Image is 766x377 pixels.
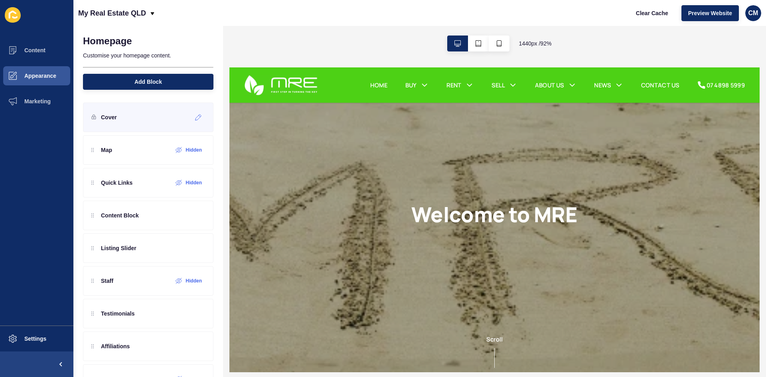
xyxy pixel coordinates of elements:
h1: Welcome to MRE [197,146,377,172]
a: HOME [153,14,172,24]
p: Content Block [101,211,139,219]
a: RENT [235,14,252,24]
a: ABOUT US [331,14,363,24]
a: CONTACT US [446,14,487,24]
p: Testimonials [101,310,135,318]
h1: Homepage [83,36,132,47]
p: Affiliations [101,342,130,350]
a: BUY [190,14,202,24]
span: CM [748,9,758,17]
p: Quick Links [101,179,132,187]
button: Add Block [83,74,213,90]
label: Hidden [186,147,202,153]
label: Hidden [186,180,202,186]
p: Staff [101,277,113,285]
p: My Real Estate QLD [78,3,146,23]
span: Add Block [134,78,162,86]
button: Preview Website [681,5,739,21]
p: Customise your homepage content. [83,47,213,64]
button: Clear Cache [629,5,675,21]
div: Scroll [3,290,571,326]
span: Preview Website [688,9,732,17]
span: 1440 px / 92 % [519,39,552,47]
p: Map [101,146,112,154]
label: Hidden [186,278,202,284]
p: Listing Slider [101,244,136,252]
span: Clear Cache [636,9,668,17]
div: 07 4898 5999 [517,14,559,24]
a: 07 4898 5999 [507,14,559,24]
a: NEWS [395,14,414,24]
p: Cover [101,113,117,121]
a: SELL [284,14,298,24]
img: My Real Estate Queensland Logo [16,8,96,30]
